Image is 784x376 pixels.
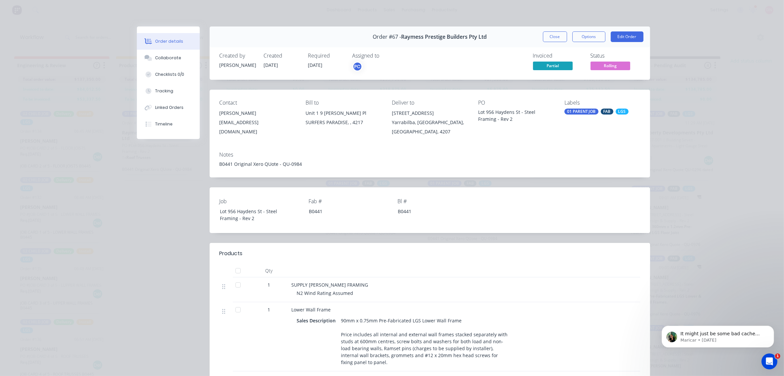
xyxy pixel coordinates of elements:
span: 1 [268,306,270,313]
div: [STREET_ADDRESS] [392,109,468,118]
span: Lower Wall Frame [292,306,331,313]
span: [DATE] [308,62,323,68]
button: Collaborate [137,50,200,66]
div: Labels [564,100,640,106]
div: Lot 956 Haydens St - Steel Framing - Rev 2 [478,109,554,122]
span: Rolling [591,62,630,70]
div: Collaborate [155,55,181,61]
span: 1 [268,281,270,288]
button: Options [572,31,605,42]
label: Job [220,197,302,205]
div: [PERSON_NAME] [220,109,295,118]
div: Required [308,53,345,59]
div: FAB [601,109,613,115]
div: PO [478,100,554,106]
button: Order details [137,33,200,50]
div: Status [591,53,640,59]
div: Unit 1 9 [PERSON_NAME] PlSURFERS PARADISE, , 4217 [306,109,381,130]
div: Timeline [155,121,173,127]
button: Checklists 0/0 [137,66,200,83]
button: Close [543,31,567,42]
label: Bl # [397,197,480,205]
div: SURFERS PARADISE, , 4217 [306,118,381,127]
span: Raymess Prestige Builders Pty Ltd [401,34,487,40]
span: N2 Wind Rating Assumed [297,290,353,296]
div: B0441 Original Xero QUote - QU-0984 [220,161,640,167]
div: Lot 956 Haydens St - Steel Framing - Rev 2 [215,207,297,223]
div: Sales Description [297,316,339,325]
span: SUPPLY [PERSON_NAME] FRAMING [292,282,368,288]
div: Tracking [155,88,173,94]
div: B0441 [392,207,475,216]
div: Linked Orders [155,105,184,111]
button: Tracking [137,83,200,99]
div: 01 PARENT JOB [564,109,598,115]
div: LGS [616,109,629,115]
div: Contact [220,100,295,106]
button: PC [352,62,362,71]
iframe: Intercom live chat [762,353,777,369]
button: Rolling [591,62,630,71]
div: Invoiced [533,53,583,59]
div: Bill to [306,100,381,106]
div: Order details [155,38,183,44]
button: Timeline [137,116,200,132]
label: Fab # [309,197,391,205]
div: B0441 [304,207,386,216]
span: Order #67 - [373,34,401,40]
span: [DATE] [264,62,278,68]
div: Created by [220,53,256,59]
div: Checklists 0/0 [155,71,184,77]
div: [PERSON_NAME] [220,62,256,69]
div: Yarrabilba, [GEOGRAPHIC_DATA], [GEOGRAPHIC_DATA], 4207 [392,118,468,136]
button: Edit Order [611,31,643,42]
span: 1 [775,353,780,359]
iframe: Intercom notifications message [652,312,784,358]
div: Unit 1 9 [PERSON_NAME] Pl [306,109,381,118]
div: Products [220,250,243,258]
div: 90mm x 0.75mm Pre-Fabricated LGS Lower Wall Frame Price includes all internal and external wall f... [339,316,513,367]
div: Deliver to [392,100,468,106]
div: Created [264,53,300,59]
button: Linked Orders [137,99,200,116]
span: Partial [533,62,573,70]
div: Qty [249,264,289,277]
div: [EMAIL_ADDRESS][DOMAIN_NAME] [220,118,295,136]
div: Notes [220,152,640,158]
div: [PERSON_NAME][EMAIL_ADDRESS][DOMAIN_NAME] [220,109,295,136]
div: Assigned to [352,53,419,59]
div: [STREET_ADDRESS]Yarrabilba, [GEOGRAPHIC_DATA], [GEOGRAPHIC_DATA], 4207 [392,109,468,136]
